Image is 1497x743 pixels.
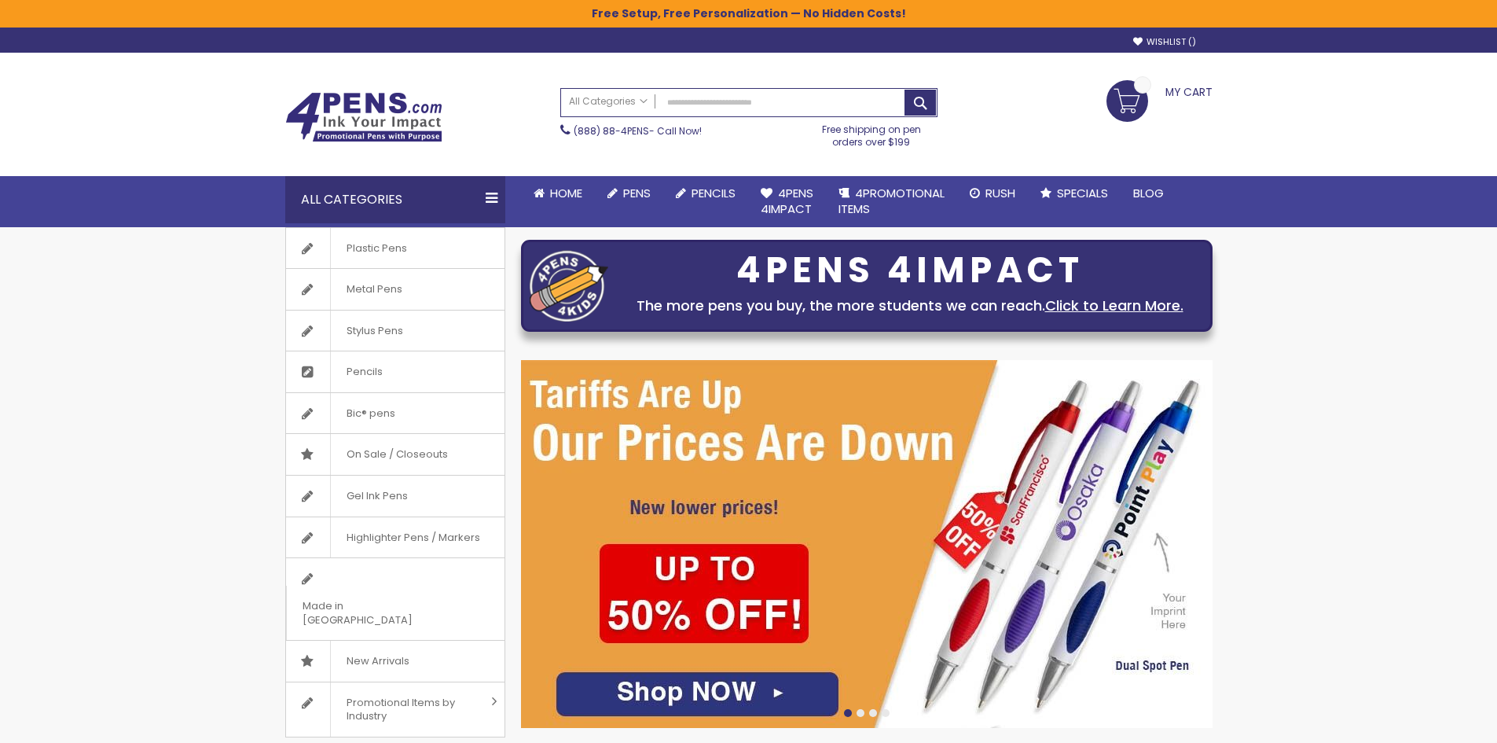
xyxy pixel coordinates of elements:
a: (888) 88-4PENS [574,124,649,138]
a: Promotional Items by Industry [286,682,505,737]
span: Pens [623,185,651,201]
span: Home [550,185,582,201]
a: Highlighter Pens / Markers [286,517,505,558]
div: 4PENS 4IMPACT [616,254,1204,287]
a: Pens [595,176,663,211]
span: Stylus Pens [330,311,419,351]
div: All Categories [285,176,505,223]
a: All Categories [561,89,655,115]
a: Blog [1121,176,1176,211]
span: 4Pens 4impact [761,185,813,217]
a: Made in [GEOGRAPHIC_DATA] [286,558,505,640]
span: 4PROMOTIONAL ITEMS [838,185,945,217]
img: /cheap-promotional-products.html [521,360,1213,728]
span: - Call Now! [574,124,702,138]
a: Wishlist [1133,36,1196,48]
span: Made in [GEOGRAPHIC_DATA] [286,586,465,640]
img: four_pen_logo.png [530,250,608,322]
a: On Sale / Closeouts [286,434,505,475]
a: 4Pens4impact [748,176,826,227]
span: Plastic Pens [330,228,423,269]
div: The more pens you buy, the more students we can reach. [616,295,1204,317]
span: Promotional Items by Industry [330,682,486,737]
span: Pencils [330,351,398,392]
span: Blog [1133,185,1164,201]
a: Stylus Pens [286,311,505,351]
a: Pencils [663,176,748,211]
span: Bic® pens [330,393,411,434]
span: Highlighter Pens / Markers [330,517,496,558]
a: Gel Ink Pens [286,476,505,517]
a: Plastic Pens [286,228,505,269]
a: Rush [957,176,1028,211]
a: Metal Pens [286,269,505,310]
span: All Categories [569,95,648,108]
a: Click to Learn More. [1045,296,1183,315]
a: Bic® pens [286,393,505,434]
span: On Sale / Closeouts [330,434,464,475]
a: Pencils [286,351,505,392]
div: Free shipping on pen orders over $199 [805,117,937,149]
a: 4PROMOTIONALITEMS [826,176,957,227]
span: Gel Ink Pens [330,476,424,517]
span: Pencils [692,185,736,201]
span: Metal Pens [330,269,418,310]
img: 4Pens Custom Pens and Promotional Products [285,92,442,142]
span: Rush [985,185,1015,201]
a: Home [521,176,595,211]
span: New Arrivals [330,641,425,682]
a: New Arrivals [286,641,505,682]
span: Specials [1057,185,1108,201]
a: Specials [1028,176,1121,211]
